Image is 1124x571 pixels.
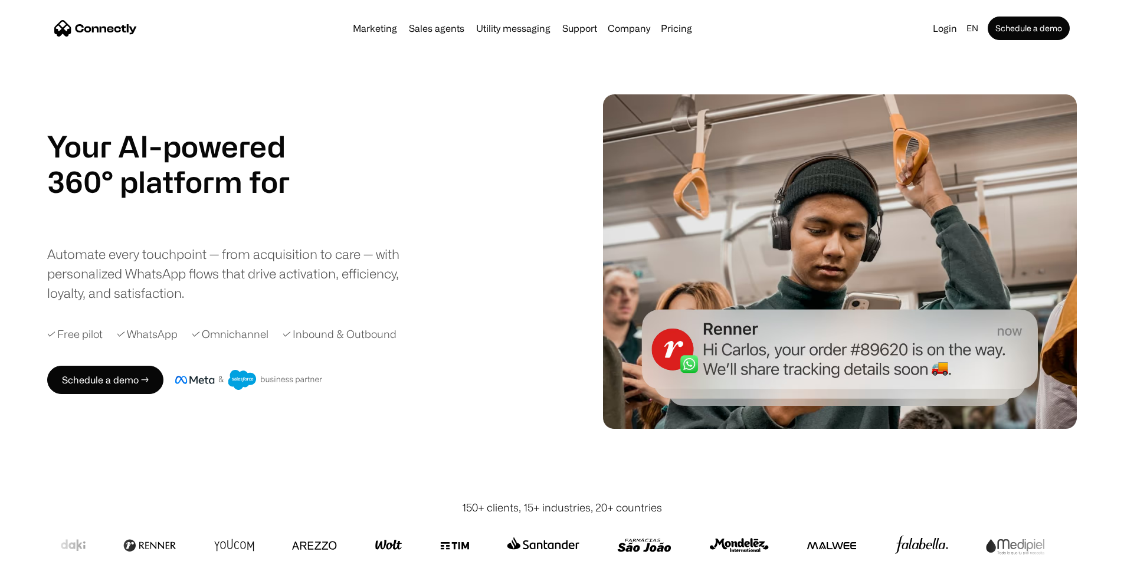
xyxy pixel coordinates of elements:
a: Login [928,20,962,37]
div: ✓ Inbound & Outbound [283,326,396,342]
h1: Your AI-powered 360° platform for [47,129,319,199]
a: Schedule a demo → [47,366,163,394]
div: Company [608,20,650,37]
img: Meta and Salesforce business partner badge. [175,370,323,390]
a: Marketing [348,24,402,33]
div: Company [604,20,654,37]
div: Automate every touchpoint — from acquisition to care — with personalized WhatsApp flows that driv... [47,244,419,303]
a: Pricing [656,24,697,33]
div: ✓ Free pilot [47,326,103,342]
a: Schedule a demo [988,17,1070,40]
div: ✓ WhatsApp [117,326,178,342]
ul: Language list [24,550,71,567]
div: 150+ clients, 15+ industries, 20+ countries [462,500,662,516]
div: ✓ Omnichannel [192,326,268,342]
div: en [962,20,985,37]
a: Support [558,24,602,33]
div: en [966,20,978,37]
a: home [54,19,137,37]
aside: Language selected: English [12,549,71,567]
a: Sales agents [404,24,469,33]
a: Utility messaging [471,24,555,33]
div: carousel [47,199,319,235]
